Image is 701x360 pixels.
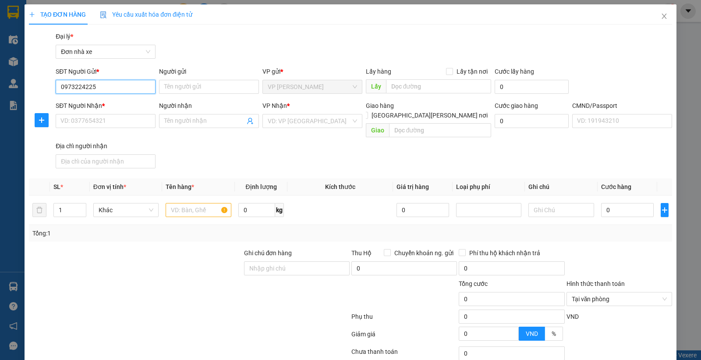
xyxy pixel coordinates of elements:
div: CMND/Passport [572,101,672,110]
span: Giao [366,123,389,137]
input: Dọc đường [389,123,492,137]
span: Thu Hộ [351,250,372,257]
input: Cước giao hàng [495,114,569,128]
span: VP Nhận [262,102,287,109]
span: Đơn nhà xe [61,45,150,58]
label: Hình thức thanh toán [566,280,625,287]
span: Đơn vị tính [93,183,126,190]
span: Giao hàng [366,102,394,109]
label: Ghi chú đơn hàng [244,250,292,257]
img: icon [100,11,107,18]
input: VD: Bàn, Ghế [166,203,231,217]
span: [GEOGRAPHIC_DATA][PERSON_NAME] nơi [368,110,491,120]
span: Chuyển khoản ng. gửi [391,248,457,258]
span: SL [53,183,60,190]
label: Cước lấy hàng [495,68,534,75]
li: Số 10 ngõ 15 Ngọc Hồi, [PERSON_NAME], [GEOGRAPHIC_DATA] [82,21,366,32]
span: VP Lê Duẩn [268,80,357,93]
span: Lấy tận nơi [453,67,491,76]
b: GỬI : VP [PERSON_NAME] [11,64,153,78]
input: Dọc đường [386,79,492,93]
button: delete [32,203,46,217]
span: user-add [247,118,254,125]
span: Định lượng [246,183,277,190]
input: Ghi chú đơn hàng [244,261,350,275]
div: SĐT Người Gửi [56,67,156,76]
button: plus [35,113,49,127]
span: Giá trị hàng [397,183,429,190]
th: Loại phụ phí [453,178,525,196]
span: Lấy hàng [366,68,391,75]
input: 0 [397,203,449,217]
label: Cước giao hàng [495,102,538,109]
span: Khác [99,203,154,217]
div: Địa chỉ người nhận [56,141,156,151]
span: Yêu cầu xuất hóa đơn điện tử [100,11,192,18]
div: SĐT Người Nhận [56,101,156,110]
span: plus [35,117,48,124]
span: Phí thu hộ khách nhận trả [466,248,544,258]
div: Tổng: 1 [32,228,271,238]
span: plus [661,207,668,214]
div: VP gửi [262,67,362,76]
div: Người gửi [159,67,259,76]
span: Tại văn phòng [572,292,667,306]
span: % [552,330,556,337]
span: Tên hàng [166,183,194,190]
span: Cước hàng [601,183,631,190]
span: Tổng cước [459,280,488,287]
input: Cước lấy hàng [495,80,569,94]
input: Ghi Chú [528,203,594,217]
li: Hotline: 19001155 [82,32,366,43]
span: Lấy [366,79,386,93]
input: Địa chỉ của người nhận [56,154,156,168]
span: kg [275,203,284,217]
span: TẠO ĐƠN HÀNG [29,11,86,18]
span: close [661,13,668,20]
img: logo.jpg [11,11,55,55]
div: Phụ thu [350,312,458,327]
span: VND [566,313,579,320]
div: Người nhận [159,101,259,110]
div: Giảm giá [350,329,458,345]
span: plus [29,11,35,18]
th: Ghi chú [525,178,598,196]
button: plus [661,203,669,217]
button: Close [652,4,676,29]
span: Kích thước [325,183,355,190]
span: VND [526,330,538,337]
span: Đại lý [56,33,73,40]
